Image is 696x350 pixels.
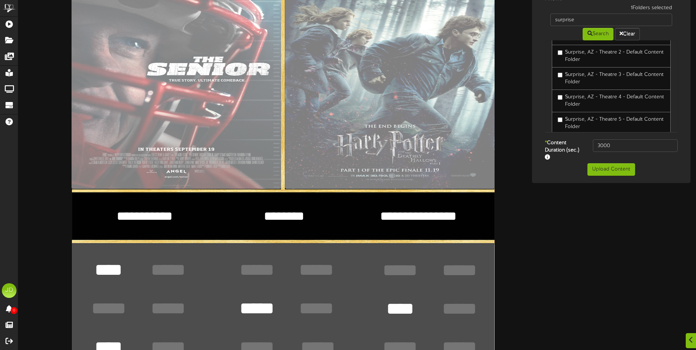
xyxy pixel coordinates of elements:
[558,94,665,108] label: Surprise, AZ - Theatre 4 - Default Content Folder
[2,283,17,298] div: JD
[558,95,562,100] input: Surprise, AZ - Theatre 4 - Default Content Folder
[558,49,665,63] label: Surprise, AZ - Theatre 2 - Default Content Folder
[558,116,665,131] label: Surprise, AZ - Theatre 5 - Default Content Folder
[587,163,635,176] button: Upload Content
[11,307,17,314] span: 0
[593,139,678,152] input: 15
[615,28,640,40] button: Clear
[583,28,613,40] button: Search
[558,71,665,86] label: Surprise, AZ - Theatre 3 - Default Content Folder
[558,73,562,77] input: Surprise, AZ - Theatre 3 - Default Content Folder
[558,50,562,55] input: Surprise, AZ - Theatre 2 - Default Content Folder
[539,139,587,161] label: Content Duration (sec.)
[550,14,672,26] input: -- Search --
[545,4,678,14] div: 1 Folders selected
[558,117,562,122] input: Surprise, AZ - Theatre 5 - Default Content Folder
